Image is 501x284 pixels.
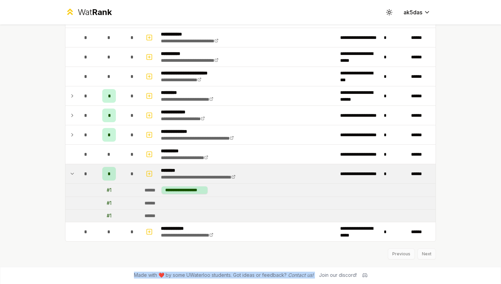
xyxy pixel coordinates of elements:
[134,272,314,279] span: Made with ❤️ by some UWaterloo students. Got ideas or feedback?
[65,7,112,18] a: WatRank
[398,6,436,18] button: ak5das
[78,7,112,18] div: Wat
[107,212,111,219] div: # 1
[92,7,112,17] span: Rank
[288,272,314,278] a: Contact us!
[319,272,357,279] div: Join our discord!
[107,187,111,194] div: # 1
[107,200,111,207] div: # 1
[404,8,422,16] span: ak5das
